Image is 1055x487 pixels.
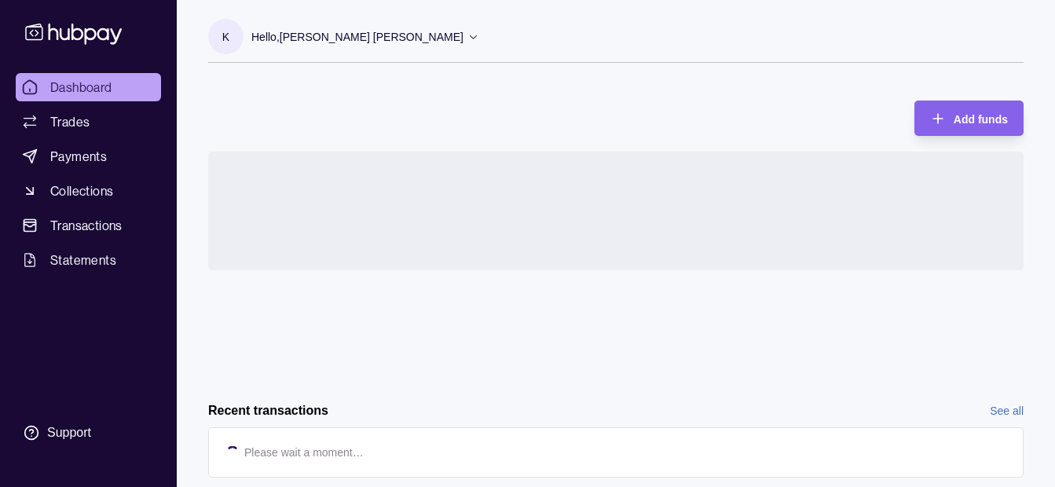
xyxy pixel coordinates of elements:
span: Dashboard [50,78,112,97]
a: Statements [16,246,161,274]
a: Support [16,416,161,449]
p: K [222,28,229,46]
a: See all [990,402,1024,419]
a: Collections [16,177,161,205]
a: Transactions [16,211,161,240]
span: Statements [50,251,116,269]
button: Add funds [914,101,1024,136]
a: Trades [16,108,161,136]
span: Trades [50,112,90,131]
p: Please wait a moment… [244,444,364,461]
span: Add funds [954,113,1008,126]
span: Collections [50,181,113,200]
a: Dashboard [16,73,161,101]
h2: Recent transactions [208,402,328,419]
p: Hello, [PERSON_NAME] [PERSON_NAME] [251,28,463,46]
span: Payments [50,147,107,166]
div: Support [47,424,91,441]
a: Payments [16,142,161,170]
span: Transactions [50,216,123,235]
